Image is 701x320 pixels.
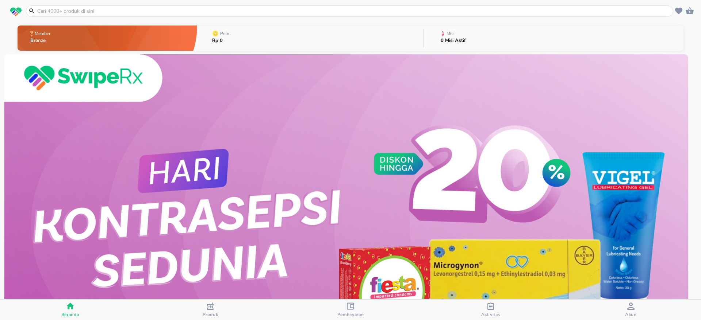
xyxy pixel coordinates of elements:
[10,7,22,17] img: logo_swiperx_s.bd005f3b.svg
[35,31,50,36] p: Member
[37,7,671,15] input: Cari 4000+ produk di sini
[441,38,466,43] p: 0 Misi Aktif
[421,300,561,320] button: Aktivitas
[30,38,52,43] p: Bronze
[481,312,501,317] span: Aktivitas
[197,24,424,52] button: PoinRp 0
[220,31,229,36] p: Poin
[61,312,79,317] span: Beranda
[424,24,683,52] button: Misi0 Misi Aktif
[18,24,197,52] button: MemberBronze
[337,312,364,317] span: Pembayaran
[447,31,455,36] p: Misi
[280,300,421,320] button: Pembayaran
[561,300,701,320] button: Akun
[625,312,637,317] span: Akun
[140,300,280,320] button: Produk
[203,312,218,317] span: Produk
[212,38,231,43] p: Rp 0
